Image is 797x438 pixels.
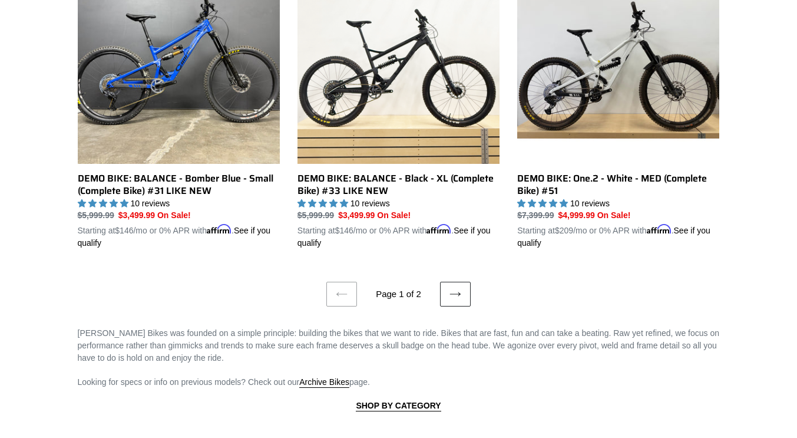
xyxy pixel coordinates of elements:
[78,327,720,364] p: [PERSON_NAME] Bikes was founded on a simple principle: building the bikes that we want to ride. B...
[360,288,438,301] li: Page 1 of 2
[299,377,349,388] a: Archive Bikes
[78,377,371,388] span: Looking for specs or info on previous models? Check out our page.
[356,401,441,410] strong: SHOP BY CATEGORY
[356,401,441,411] a: SHOP BY CATEGORY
